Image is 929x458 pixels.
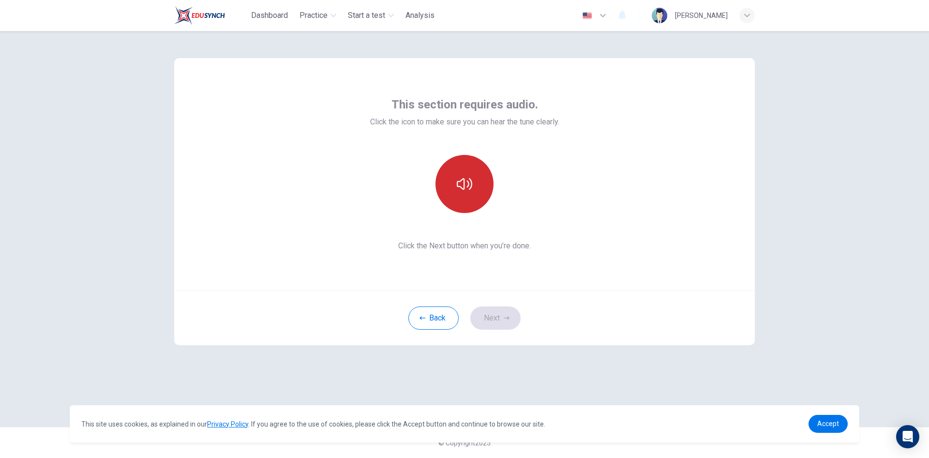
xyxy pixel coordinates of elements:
button: Practice [296,7,340,24]
span: Start a test [348,10,385,21]
button: Dashboard [247,7,292,24]
span: Accept [817,420,839,427]
div: [PERSON_NAME] [675,10,728,21]
span: Practice [300,10,328,21]
button: Back [408,306,459,330]
span: Click the icon to make sure you can hear the tune clearly. [370,116,559,128]
span: Click the Next button when you’re done. [370,240,559,252]
span: This section requires audio. [391,97,538,112]
a: dismiss cookie message [809,415,848,433]
span: Dashboard [251,10,288,21]
a: Train Test logo [174,6,247,25]
button: Analysis [402,7,438,24]
span: Analysis [405,10,435,21]
div: Open Intercom Messenger [896,425,919,448]
a: Privacy Policy [207,420,248,428]
img: en [581,12,593,19]
img: Profile picture [652,8,667,23]
div: cookieconsent [70,405,859,443]
button: Start a test [344,7,398,24]
span: This site uses cookies, as explained in our . If you agree to the use of cookies, please click th... [81,420,545,428]
span: © Copyright 2025 [438,439,491,447]
img: Train Test logo [174,6,225,25]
